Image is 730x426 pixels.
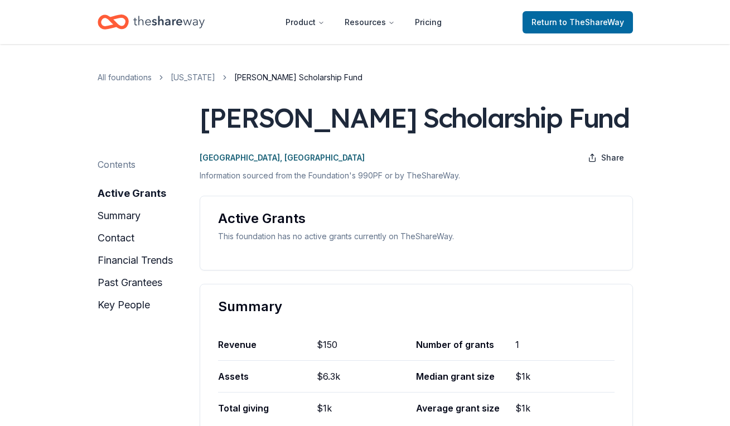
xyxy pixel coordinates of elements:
div: $1k [515,361,615,392]
div: Summary [218,298,615,316]
div: $1k [515,393,615,424]
a: All foundations [98,71,152,84]
nav: breadcrumb [98,71,633,84]
span: Share [601,151,624,164]
div: [PERSON_NAME] Scholarship Fund [200,102,629,133]
div: Contents [98,158,136,171]
div: $1k [317,393,416,424]
a: Returnto TheShareWay [523,11,633,33]
div: $6.3k [317,361,416,392]
button: contact [98,229,134,247]
p: Information sourced from the Foundation's 990PF or by TheShareWay. [200,169,633,182]
button: past grantees [98,274,162,292]
div: Assets [218,361,317,392]
span: to TheShareWay [559,17,624,27]
a: [US_STATE] [171,71,215,84]
button: Share [579,147,633,169]
button: Resources [336,11,404,33]
span: [PERSON_NAME] Scholarship Fund [234,71,362,84]
button: summary [98,207,141,225]
a: Pricing [406,11,451,33]
button: Product [277,11,333,33]
button: key people [98,296,150,314]
div: This foundation has no active grants currently on TheShareWay. [218,230,615,243]
a: Home [98,9,205,35]
div: 1 [515,329,615,360]
button: active grants [98,185,166,202]
p: [GEOGRAPHIC_DATA], [GEOGRAPHIC_DATA] [200,151,365,164]
div: Median grant size [416,361,515,392]
span: Return [531,16,624,29]
div: Active Grants [218,210,615,227]
div: Average grant size [416,393,515,424]
div: Revenue [218,329,317,360]
div: Number of grants [416,329,515,360]
nav: Main [277,9,451,35]
button: financial trends [98,251,173,269]
div: Total giving [218,393,317,424]
div: $150 [317,329,416,360]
